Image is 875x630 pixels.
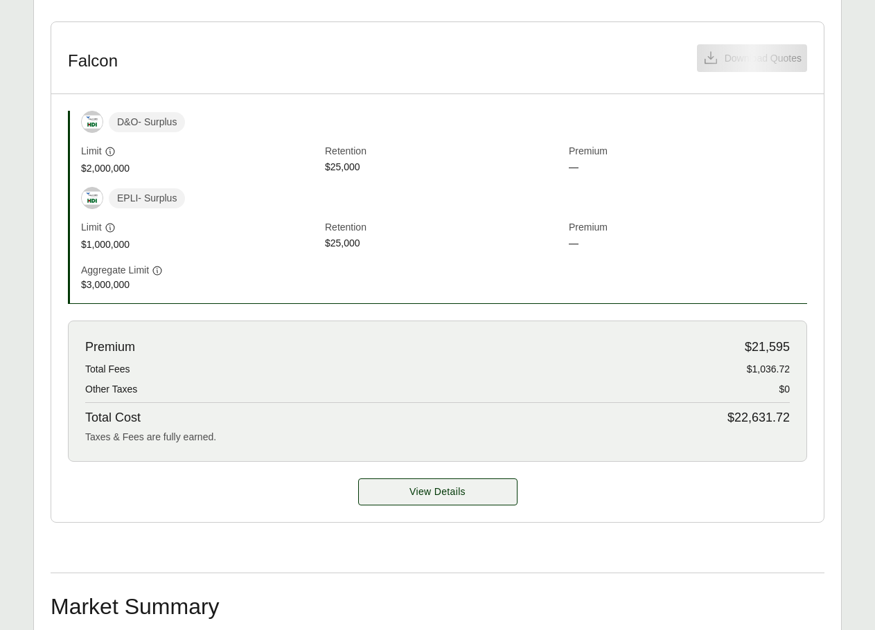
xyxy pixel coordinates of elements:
div: Taxes & Fees are fully earned. [85,430,790,444]
span: Retention [325,220,563,236]
span: D&O - Surplus [109,112,185,132]
span: Aggregate Limit [81,263,149,278]
h2: Market Summary [51,595,824,618]
span: Limit [81,220,102,235]
h3: Falcon [68,51,118,71]
span: Total Fees [85,362,130,377]
span: $0 [779,382,790,397]
span: $3,000,000 [81,278,319,292]
span: Premium [569,220,807,236]
a: Falcon details [358,478,518,505]
span: $22,631.72 [727,408,790,427]
button: View Details [358,478,518,505]
span: Limit [81,144,102,159]
span: Premium [85,338,135,357]
span: $1,036.72 [747,362,790,377]
span: View Details [409,485,466,499]
span: — [569,160,807,176]
span: Premium [569,144,807,160]
span: Other Taxes [85,382,137,397]
img: Falcon Risk - HDI [82,116,103,129]
span: Total Cost [85,408,141,427]
img: Falcon Risk - HDI [82,192,103,205]
span: $25,000 [325,236,563,252]
span: Retention [325,144,563,160]
span: $21,595 [745,338,790,357]
span: EPLI - Surplus [109,188,185,208]
span: $25,000 [325,160,563,176]
span: $2,000,000 [81,161,319,176]
span: — [569,236,807,252]
span: $1,000,000 [81,237,319,252]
